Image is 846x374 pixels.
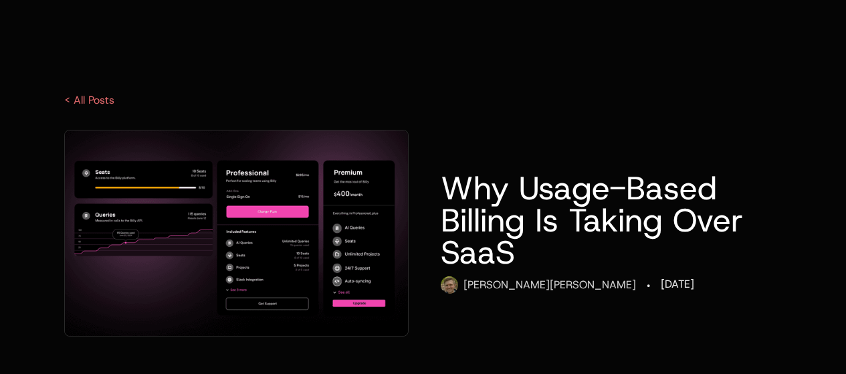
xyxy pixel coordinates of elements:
[647,276,650,295] div: ·
[65,130,408,336] img: Pillar - UBP
[64,93,114,107] a: < All Posts
[661,276,694,292] div: [DATE]
[463,277,636,293] div: [PERSON_NAME] [PERSON_NAME]
[441,276,458,294] img: Ryan Echternacht
[441,172,782,268] h1: Why Usage-Based Billing Is Taking Over SaaS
